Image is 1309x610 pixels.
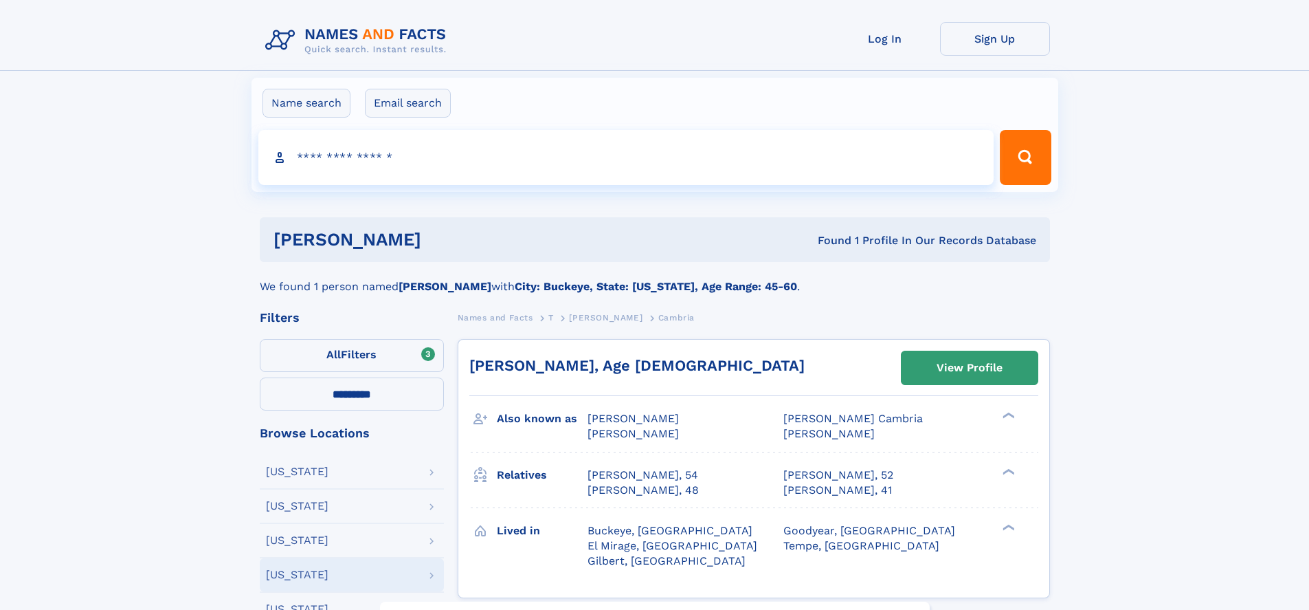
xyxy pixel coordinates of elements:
a: [PERSON_NAME], 48 [588,483,699,498]
a: [PERSON_NAME], 52 [783,468,893,483]
label: Filters [260,339,444,372]
b: [PERSON_NAME] [399,280,491,293]
span: All [326,348,341,361]
button: Search Button [1000,130,1051,185]
div: ❯ [999,411,1016,420]
span: Tempe, [GEOGRAPHIC_DATA] [783,539,939,552]
div: Found 1 Profile In Our Records Database [619,233,1036,248]
span: Goodyear, [GEOGRAPHIC_DATA] [783,524,955,537]
span: [PERSON_NAME] [588,412,679,425]
div: View Profile [937,352,1003,384]
a: Sign Up [940,22,1050,56]
div: Filters [260,312,444,324]
span: T [548,313,554,323]
label: Name search [262,89,350,118]
a: Names and Facts [458,309,533,326]
b: City: Buckeye, State: [US_STATE], Age Range: 45-60 [515,280,797,293]
h3: Lived in [497,519,588,543]
div: [US_STATE] [266,569,328,580]
img: Logo Names and Facts [260,22,458,59]
div: [US_STATE] [266,535,328,546]
span: El Mirage, [GEOGRAPHIC_DATA] [588,539,757,552]
span: [PERSON_NAME] Cambria [783,412,923,425]
a: [PERSON_NAME], 54 [588,468,698,483]
div: [US_STATE] [266,501,328,512]
span: Gilbert, [GEOGRAPHIC_DATA] [588,554,746,567]
div: Browse Locations [260,427,444,439]
a: [PERSON_NAME], 41 [783,483,892,498]
a: Log In [830,22,940,56]
a: [PERSON_NAME], Age [DEMOGRAPHIC_DATA] [469,357,805,374]
span: [PERSON_NAME] [783,427,875,440]
div: We found 1 person named with . [260,262,1050,295]
a: T [548,309,554,326]
div: [US_STATE] [266,466,328,477]
div: ❯ [999,523,1016,532]
input: search input [258,130,994,185]
span: Cambria [658,313,695,323]
h3: Relatives [497,464,588,487]
label: Email search [365,89,451,118]
a: [PERSON_NAME] [569,309,642,326]
span: [PERSON_NAME] [588,427,679,440]
h3: Also known as [497,407,588,431]
div: ❯ [999,467,1016,476]
h1: [PERSON_NAME] [273,231,620,248]
a: View Profile [902,351,1038,384]
span: [PERSON_NAME] [569,313,642,323]
span: Buckeye, [GEOGRAPHIC_DATA] [588,524,752,537]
